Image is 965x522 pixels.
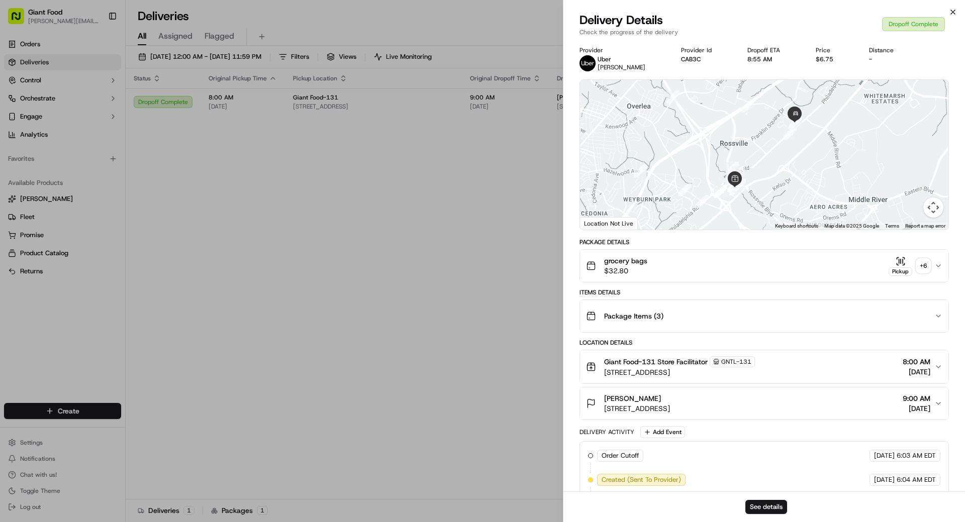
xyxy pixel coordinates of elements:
div: 8:55 AM [747,55,800,63]
span: Check the progress of the delivery [580,28,678,36]
button: Keyboard shortcuts [775,223,818,230]
button: Map camera controls [923,197,943,218]
button: Add Event [640,426,685,438]
span: grocery bags [604,256,647,266]
span: 6:03 AM EDT [897,451,936,460]
span: GNTL-131 [721,358,751,366]
input: Got a question? Start typing here... [26,65,181,75]
span: 8:00 AM [903,357,930,367]
div: Distance [869,46,913,54]
span: [DATE] [903,403,930,413]
div: 12 [678,183,691,196]
button: grocery bags$32.80Pickup+6 [580,250,948,282]
div: Location Details [580,339,949,347]
span: Giant Food-131 Store Facilitator [604,357,708,367]
span: Order Cutoff [602,451,639,460]
div: Dropoff ETA [747,46,800,54]
div: Pickup [889,267,912,276]
a: 💻API Documentation [81,142,165,160]
a: 📗Knowledge Base [6,142,81,160]
p: Welcome 👋 [10,40,183,56]
div: 23 [726,162,739,175]
div: 13 [696,195,709,208]
div: 24 [732,166,745,179]
button: Pickup [889,256,912,276]
p: Uber [598,55,645,63]
div: 💻 [85,147,93,155]
div: Start new chat [34,96,165,106]
img: profile_uber_ahold_partner.png [580,55,596,71]
a: Terms (opens in new tab) [885,223,899,229]
div: 15 [714,185,727,198]
button: Package Items (3) [580,300,948,332]
span: Pylon [100,170,122,178]
img: 1736555255976-a54dd68f-1ca7-489b-9aae-adbdc363a1c4 [10,96,28,114]
span: Delivery Details [580,12,678,28]
div: 8 [741,99,754,113]
div: 22 [726,172,739,185]
div: Provider [580,46,665,54]
span: 6:04 AM EDT [897,475,936,484]
button: CAB3C [681,55,701,63]
span: [DATE] [874,475,895,484]
a: Open this area in Google Maps (opens a new window) [583,217,616,230]
div: Price [816,46,853,54]
span: Knowledge Base [20,146,77,156]
span: [DATE] [903,367,930,377]
button: Start new chat [171,99,183,111]
div: Items Details [580,288,949,296]
div: Location Not Live [580,217,638,230]
div: - [869,55,913,63]
span: 9:00 AM [903,393,930,403]
div: 21 [733,178,746,191]
div: Delivery Activity [580,428,634,436]
a: Report a map error [905,223,945,229]
div: 7 [666,90,680,103]
span: [PERSON_NAME] [604,393,661,403]
button: [PERSON_NAME][STREET_ADDRESS]9:00 AM[DATE] [580,387,948,420]
button: Pickup+6 [889,256,930,276]
div: 16 [714,185,727,198]
div: We're available if you need us! [34,106,127,114]
span: [DATE] [874,451,895,460]
div: 11 [634,164,647,177]
span: [STREET_ADDRESS] [604,403,670,413]
span: Created (Sent To Provider) [602,475,681,484]
img: Google [583,217,616,230]
div: $6.75 [816,55,853,63]
span: Map data ©2025 Google [824,223,879,229]
img: Nash [10,10,30,30]
div: 📗 [10,147,18,155]
div: Package Details [580,238,949,246]
a: Powered byPylon [71,170,122,178]
span: [PERSON_NAME] [598,63,645,71]
div: 25 [784,127,797,140]
span: $32.80 [604,266,647,276]
span: [STREET_ADDRESS] [604,367,755,377]
button: See details [745,500,787,514]
div: Provider Id [681,46,731,54]
span: API Documentation [95,146,161,156]
div: + 6 [916,259,930,273]
div: 14 [718,178,731,191]
span: Package Items ( 3 ) [604,311,663,321]
button: Giant Food-131 Store FacilitatorGNTL-131[STREET_ADDRESS]8:00 AM[DATE] [580,350,948,383]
